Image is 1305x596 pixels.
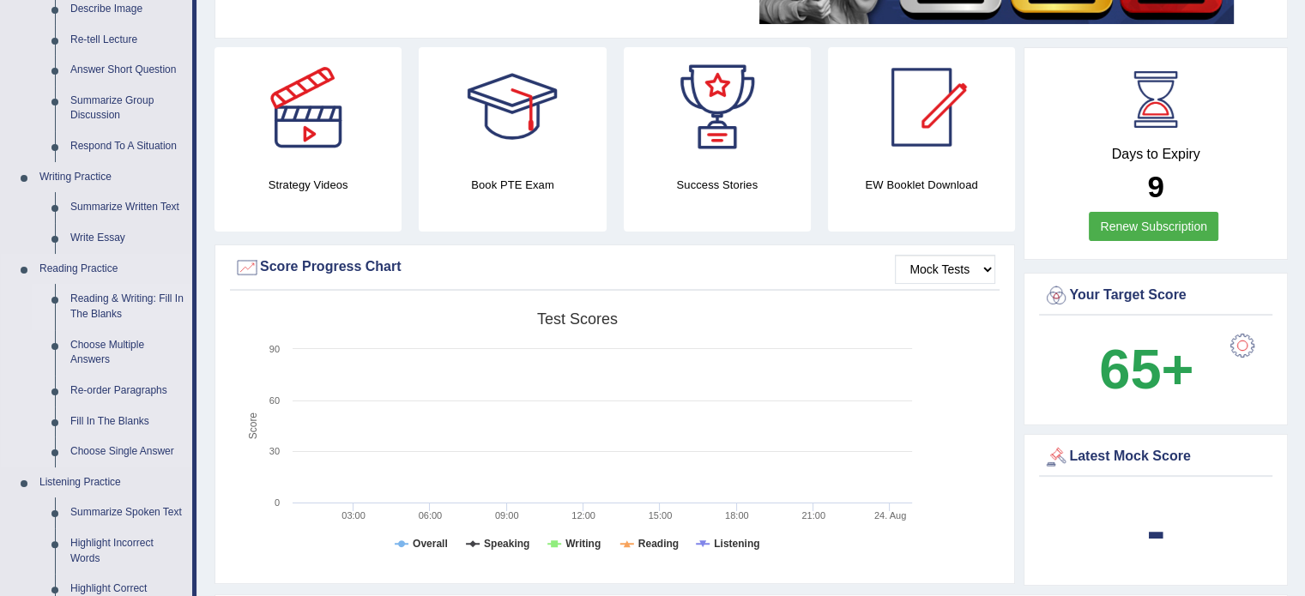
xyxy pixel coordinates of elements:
tspan: Speaking [484,538,529,550]
text: 09:00 [495,510,519,521]
text: 03:00 [341,510,366,521]
a: Re-tell Lecture [63,25,192,56]
b: 9 [1147,170,1163,203]
b: 65+ [1099,338,1193,400]
a: Answer Short Question [63,55,192,86]
h4: Success Stories [624,176,811,194]
a: Choose Single Answer [63,436,192,467]
text: 21:00 [801,510,825,521]
tspan: 24. Aug [874,510,906,521]
a: Respond To A Situation [63,131,192,162]
tspan: Score [247,412,259,440]
div: Your Target Score [1043,283,1268,309]
h4: Book PTE Exam [419,176,606,194]
text: 0 [275,497,280,508]
a: Summarize Group Discussion [63,86,192,131]
tspan: Writing [565,538,601,550]
text: 18:00 [725,510,749,521]
a: Highlight Incorrect Words [63,528,192,574]
div: Latest Mock Score [1043,444,1268,470]
a: Renew Subscription [1089,212,1218,241]
a: Reading Practice [32,254,192,285]
h4: EW Booklet Download [828,176,1015,194]
a: Re-order Paragraphs [63,376,192,406]
tspan: Reading [638,538,679,550]
a: Fill In The Blanks [63,406,192,437]
div: Score Progress Chart [234,255,995,280]
a: Write Essay [63,223,192,254]
text: 15:00 [649,510,673,521]
a: Summarize Written Text [63,192,192,223]
text: 12:00 [571,510,595,521]
tspan: Listening [714,538,759,550]
a: Choose Multiple Answers [63,330,192,376]
text: 90 [269,344,280,354]
text: 60 [269,395,280,406]
text: 06:00 [419,510,443,521]
text: 30 [269,446,280,456]
a: Summarize Spoken Text [63,497,192,528]
h4: Days to Expiry [1043,147,1268,162]
tspan: Test scores [537,310,618,328]
b: - [1146,499,1165,562]
h4: Strategy Videos [214,176,402,194]
a: Writing Practice [32,162,192,193]
a: Listening Practice [32,467,192,498]
tspan: Overall [413,538,448,550]
a: Reading & Writing: Fill In The Blanks [63,284,192,329]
